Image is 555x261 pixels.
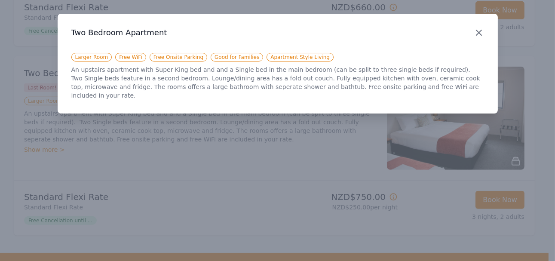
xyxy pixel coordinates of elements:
[150,53,207,61] span: Free Onsite Parking
[71,65,484,100] p: An upstairs apartment with Super King bed and and a Single bed in the main bedroom (can be split ...
[115,53,146,61] span: Free WiFi
[267,53,334,61] span: Apartment Style Living
[71,53,112,61] span: Larger Room
[71,28,484,38] h3: Two Bedroom Apartment
[211,53,263,61] span: Good for Families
